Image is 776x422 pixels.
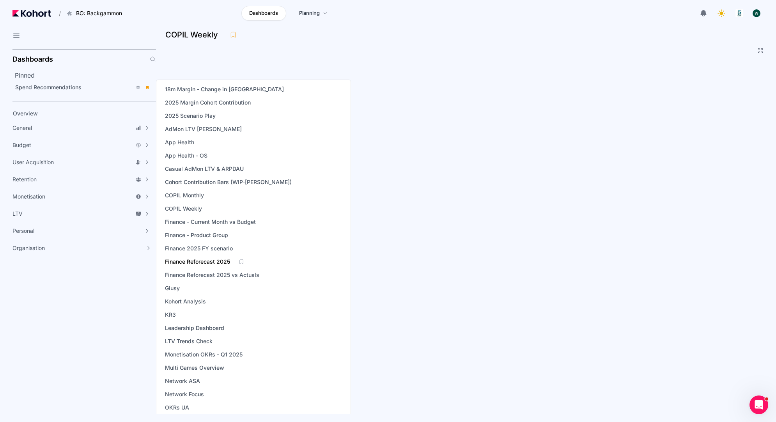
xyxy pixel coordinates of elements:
[163,309,178,320] a: KR3
[163,243,235,254] a: Finance 2025 FY scenario
[165,284,180,292] span: Giusy
[165,311,176,319] span: KR3
[163,336,215,347] a: LTV Trends Check
[12,176,37,183] span: Retention
[163,203,204,214] a: COPIL Weekly
[15,84,81,90] span: Spend Recommendations
[163,296,208,307] a: Kohort Analysis
[163,389,206,400] a: Network Focus
[165,31,223,39] h3: COPIL Weekly
[165,258,230,266] span: Finance Reforecast 2025
[165,99,251,106] span: 2025 Margin Cohort Contribution
[163,137,197,148] a: App Health
[165,324,224,332] span: Leadership Dashboard
[12,244,45,252] span: Organisation
[163,230,230,241] a: Finance - Product Group
[163,376,202,387] a: Network ASA
[163,84,286,95] a: 18m Margin - Change in [GEOGRAPHIC_DATA]
[165,218,256,226] span: Finance - Current Month vs Budget
[165,364,224,372] span: Multi Games Overview
[165,231,228,239] span: Finance - Product Group
[163,283,182,294] a: Giusy
[163,190,206,201] a: COPIL Monthly
[165,138,194,146] span: App Health
[163,97,253,108] a: 2025 Margin Cohort Contribution
[749,395,768,414] iframe: Intercom live chat
[165,125,242,133] span: AdMon LTV [PERSON_NAME]
[12,141,31,149] span: Budget
[53,9,61,18] span: /
[165,205,202,213] span: COPIL Weekly
[163,362,227,373] a: Multi Games Overview
[165,152,207,160] span: App Health - OS
[165,271,259,279] span: Finance Reforecast 2025 vs Actuals
[163,256,232,267] a: Finance Reforecast 2025
[12,227,34,235] span: Personal
[13,110,38,117] span: Overview
[299,9,320,17] span: Planning
[12,158,54,166] span: User Acquisition
[165,191,204,199] span: COPIL Monthly
[165,298,206,305] span: Kohort Analysis
[165,337,213,345] span: LTV Trends Check
[165,377,200,385] span: Network ASA
[12,210,23,218] span: LTV
[163,150,210,161] a: App Health - OS
[12,193,45,200] span: Monetisation
[165,390,204,398] span: Network Focus
[12,124,32,132] span: General
[163,163,246,174] a: Casual AdMon LTV & ARPDAU
[165,245,233,252] span: Finance 2025 FY scenario
[15,71,156,80] h2: Pinned
[735,9,743,17] img: logo_logo_images_1_20240607072359498299_20240828135028712857.jpeg
[165,85,284,93] span: 18m Margin - Change in [GEOGRAPHIC_DATA]
[12,10,51,17] img: Kohort logo
[163,124,244,135] a: AdMon LTV [PERSON_NAME]
[163,177,294,188] a: Cohort Contribution Bars (WIP-[PERSON_NAME])
[241,6,286,21] a: Dashboards
[163,110,218,121] a: 2025 Scenario Play
[249,9,278,17] span: Dashboards
[163,323,227,333] a: Leadership Dashboard
[62,7,130,20] button: BO: Backgammon
[163,216,258,227] a: Finance - Current Month vs Budget
[757,48,764,54] button: Fullscreen
[165,165,244,173] span: Casual AdMon LTV & ARPDAU
[165,404,189,411] span: OKRs UA
[165,178,292,186] span: Cohort Contribution Bars (WIP-[PERSON_NAME])
[12,82,154,93] a: Spend Recommendations
[12,56,53,63] h2: Dashboards
[165,112,216,120] span: 2025 Scenario Play
[10,108,143,119] a: Overview
[291,6,336,21] a: Planning
[76,9,122,17] span: BO: Backgammon
[163,349,245,360] a: Monetisation OKRs - Q1 2025
[163,270,262,280] a: Finance Reforecast 2025 vs Actuals
[165,351,243,358] span: Monetisation OKRs - Q1 2025
[163,402,191,413] a: OKRs UA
